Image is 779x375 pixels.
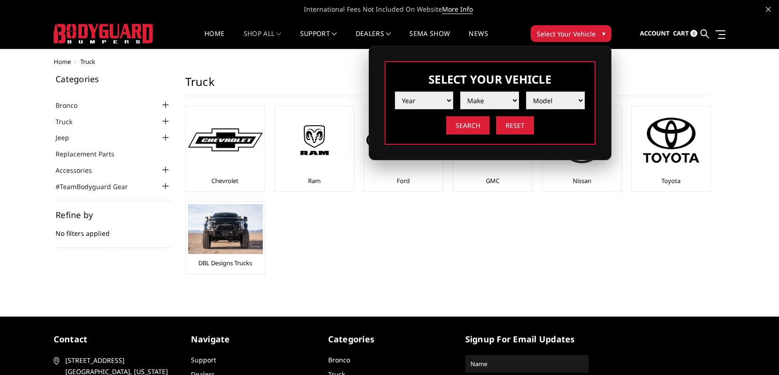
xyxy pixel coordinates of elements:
[54,333,177,346] h5: contact
[54,24,154,43] img: BODYGUARD BUMPERS
[191,355,216,364] a: Support
[328,333,451,346] h5: Categories
[690,30,697,37] span: 0
[211,177,239,185] a: Chevrolet
[486,177,499,185] a: GMC
[198,259,252,267] a: DBL Designs Trucks
[80,57,95,66] span: Truck
[356,30,391,49] a: Dealers
[442,5,473,14] a: More Info
[300,30,337,49] a: Support
[661,177,681,185] a: Toyota
[56,211,171,248] div: No filters applied
[56,75,171,83] h5: Categories
[395,92,454,109] select: Please select the value from list.
[640,21,670,46] a: Account
[673,29,689,37] span: Cart
[56,100,89,110] a: Bronco
[602,28,605,38] span: ▾
[397,177,410,185] a: Ford
[56,117,84,127] a: Truck
[244,30,281,49] a: shop all
[191,333,314,346] h5: Navigate
[460,92,519,109] select: Please select the value from list.
[56,133,81,142] a: Jeep
[573,177,591,185] a: Nissan
[56,149,126,159] a: Replacement Parts
[673,21,697,46] a: Cart 0
[467,356,587,371] input: Name
[531,25,611,42] button: Select Your Vehicle
[409,30,450,49] a: SEMA Show
[446,116,490,134] input: Search
[56,211,171,219] h5: Refine by
[496,116,534,134] input: Reset
[395,71,585,87] h3: Select Your Vehicle
[640,29,670,37] span: Account
[56,165,104,175] a: Accessories
[465,333,589,346] h5: signup for email updates
[56,182,140,191] a: #TeamBodyguard Gear
[469,30,488,49] a: News
[537,29,596,39] span: Select Your Vehicle
[185,75,710,96] h1: Truck
[54,57,71,66] a: Home
[328,355,350,364] a: Bronco
[308,177,321,185] a: Ram
[204,30,225,49] a: Home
